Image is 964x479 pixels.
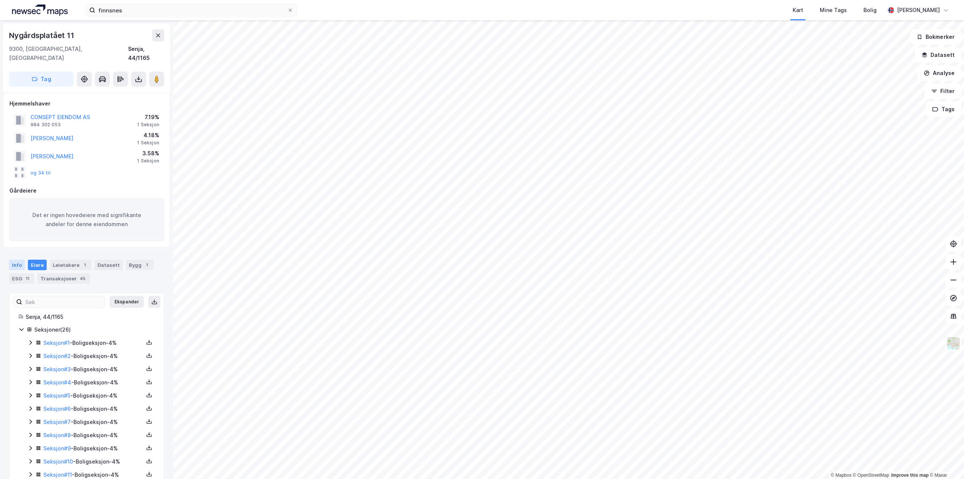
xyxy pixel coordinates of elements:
[9,99,164,108] div: Hjemmelshaver
[9,198,164,241] div: Det er ingen hovedeiere med signifikante andeler for denne eiendommen
[9,260,25,270] div: Info
[43,404,143,413] div: - Boligseksjon - 4%
[9,186,164,195] div: Gårdeiere
[95,5,287,16] input: Søk på adresse, matrikkel, gårdeiere, leietakere eller personer
[43,352,143,361] div: - Boligseksjon - 4%
[43,458,73,465] a: Seksjon#10
[831,473,851,478] a: Mapbox
[946,336,961,350] img: Z
[126,260,154,270] div: Bygg
[24,275,31,282] div: 11
[81,261,88,269] div: 1
[43,432,71,438] a: Seksjon#8
[43,379,71,386] a: Seksjon#4
[31,122,61,128] div: 984 302 053
[26,312,155,321] div: Senja, 44/1165
[897,6,940,15] div: [PERSON_NAME]
[43,444,143,453] div: - Boligseksjon - 4%
[137,113,159,122] div: 7.19%
[891,473,929,478] a: Improve this map
[43,406,71,412] a: Seksjon#6
[43,378,143,387] div: - Boligseksjon - 4%
[43,353,71,359] a: Seksjon#2
[43,418,143,427] div: - Boligseksjon - 4%
[9,44,128,63] div: 9300, [GEOGRAPHIC_DATA], [GEOGRAPHIC_DATA]
[110,296,144,308] button: Ekspander
[137,149,159,158] div: 3.58%
[9,72,74,87] button: Tag
[34,325,155,334] div: Seksjoner ( 26 )
[915,47,961,63] button: Datasett
[820,6,847,15] div: Mine Tags
[78,275,87,282] div: 45
[37,273,90,284] div: Transaksjoner
[925,84,961,99] button: Filter
[43,431,143,440] div: - Boligseksjon - 4%
[137,140,159,146] div: 1 Seksjon
[793,6,803,15] div: Kart
[926,443,964,479] div: Kontrollprogram for chat
[926,443,964,479] iframe: Chat Widget
[43,457,143,466] div: - Boligseksjon - 4%
[43,419,71,425] a: Seksjon#7
[9,273,34,284] div: ESG
[43,471,72,478] a: Seksjon#11
[137,158,159,164] div: 1 Seksjon
[910,29,961,44] button: Bokmerker
[926,102,961,117] button: Tags
[43,338,143,347] div: - Boligseksjon - 4%
[143,261,151,269] div: 1
[43,340,70,346] a: Seksjon#1
[43,445,71,451] a: Seksjon#9
[43,366,71,372] a: Seksjon#3
[12,5,68,16] img: logo.a4113a55bc3d86da70a041830d287a7e.svg
[95,260,123,270] div: Datasett
[43,392,70,399] a: Seksjon#5
[128,44,164,63] div: Senja, 44/1165
[137,122,159,128] div: 1 Seksjon
[917,66,961,81] button: Analyse
[43,365,143,374] div: - Boligseksjon - 4%
[43,391,143,400] div: - Boligseksjon - 4%
[50,260,92,270] div: Leietakere
[28,260,47,270] div: Eiere
[22,296,105,308] input: Søk
[9,29,76,41] div: Nygårdsplatået 11
[137,131,159,140] div: 4.18%
[853,473,889,478] a: OpenStreetMap
[863,6,877,15] div: Bolig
